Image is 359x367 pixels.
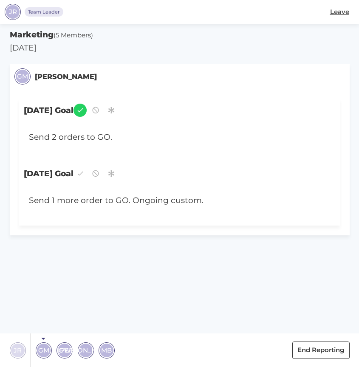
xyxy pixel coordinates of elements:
[9,7,17,17] span: JR
[14,345,22,355] span: JR
[101,345,112,355] span: MB
[330,7,349,17] span: Leave
[325,3,354,21] button: Leave
[54,31,93,39] span: (5 Members)
[58,345,113,355] span: [PERSON_NAME]
[24,127,309,148] div: Send 2 orders to GO.
[17,72,28,82] span: GM
[35,71,97,82] small: [PERSON_NAME]
[10,29,350,41] h5: Marketing
[19,99,340,121] span: [DATE] Goal
[292,342,350,359] button: End Reporting
[24,190,309,212] div: Send 1 more order to GO. Ongoing custom.
[297,345,344,355] span: End Reporting
[10,42,350,54] p: [DATE]
[19,162,340,185] span: [DATE] Goal
[38,345,49,355] span: GM
[28,8,60,16] span: Team Leader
